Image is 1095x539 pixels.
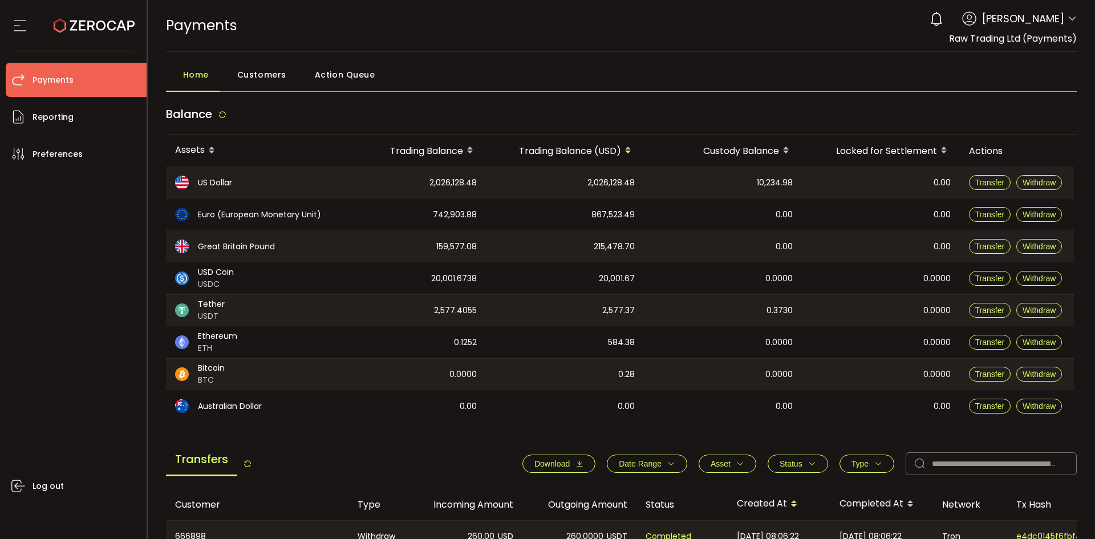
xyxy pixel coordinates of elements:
span: Home [183,63,209,86]
button: Withdraw [1016,207,1062,222]
div: Network [933,498,1007,511]
div: Customer [166,498,348,511]
span: Transfer [975,242,1005,251]
span: Balance [166,106,212,122]
span: Euro (European Monetary Unit) [198,209,321,221]
span: 0.0000 [923,368,951,381]
span: 0.00 [776,208,793,221]
img: usdt_portfolio.svg [175,303,189,317]
span: 2,026,128.48 [429,176,477,189]
button: Withdraw [1016,399,1062,414]
span: Customers [237,63,286,86]
span: 0.00 [460,400,477,413]
span: Withdraw [1023,242,1056,251]
span: Raw Trading Ltd (Payments) [949,32,1077,45]
img: usd_portfolio.svg [175,176,189,189]
span: 0.0000 [765,272,793,285]
span: 0.00 [776,240,793,253]
span: BTC [198,374,225,386]
span: Log out [33,478,64,495]
button: Status [768,455,828,473]
span: Transfer [975,178,1005,187]
span: 0.0000 [923,304,951,317]
span: 0.00 [934,208,951,221]
div: Completed At [830,495,933,514]
span: Transfer [975,210,1005,219]
span: Withdraw [1023,274,1056,283]
span: Tether [198,298,225,310]
button: Date Range [607,455,687,473]
div: Created At [728,495,830,514]
div: Type [348,498,408,511]
div: Trading Balance [343,141,486,160]
span: 2,577.37 [602,304,635,317]
span: 0.00 [618,400,635,413]
span: Transfer [975,338,1005,347]
span: Transfer [975,370,1005,379]
button: Withdraw [1016,271,1062,286]
span: 0.0000 [765,368,793,381]
span: 0.28 [618,368,635,381]
span: 159,577.08 [436,240,477,253]
button: Transfer [969,175,1011,190]
span: 0.00 [934,176,951,189]
span: 0.0000 [765,336,793,349]
span: 584.38 [608,336,635,349]
span: 20,001.6738 [431,272,477,285]
img: usdc_portfolio.svg [175,271,189,285]
button: Download [522,455,595,473]
div: Incoming Amount [408,498,522,511]
button: Withdraw [1016,367,1062,382]
span: Withdraw [1023,306,1056,315]
span: Withdraw [1023,338,1056,347]
span: 867,523.49 [591,208,635,221]
img: btc_portfolio.svg [175,367,189,381]
span: Bitcoin [198,362,225,374]
span: Type [851,459,869,468]
span: Payments [166,15,237,35]
span: 0.00 [776,400,793,413]
div: Trading Balance (USD) [486,141,644,160]
span: 0.00 [934,400,951,413]
span: Withdraw [1023,402,1056,411]
span: Transfer [975,306,1005,315]
div: Actions [960,144,1074,157]
span: Transfers [166,444,237,476]
img: eth_portfolio.svg [175,335,189,349]
span: 10,234.98 [757,176,793,189]
span: Payments [33,72,74,88]
span: Transfer [975,402,1005,411]
span: Preferences [33,146,83,163]
button: Withdraw [1016,175,1062,190]
span: USDC [198,278,234,290]
img: aud_portfolio.svg [175,399,189,413]
span: 0.3730 [766,304,793,317]
button: Transfer [969,271,1011,286]
span: Ethereum [198,330,237,342]
span: 2,577.4055 [434,304,477,317]
button: Transfer [969,335,1011,350]
img: eur_portfolio.svg [175,208,189,221]
span: USDT [198,310,225,322]
span: 0.0000 [923,272,951,285]
span: ETH [198,342,237,354]
span: Withdraw [1023,370,1056,379]
span: Download [534,459,570,468]
span: 2,026,128.48 [587,176,635,189]
span: Transfer [975,274,1005,283]
button: Withdraw [1016,239,1062,254]
button: Transfer [969,303,1011,318]
button: Withdraw [1016,303,1062,318]
span: Reporting [33,109,74,125]
span: Australian Dollar [198,400,262,412]
span: [PERSON_NAME] [982,11,1064,26]
span: US Dollar [198,177,232,189]
span: 0.0000 [923,336,951,349]
div: Locked for Settlement [802,141,960,160]
span: Great Britain Pound [198,241,275,253]
button: Withdraw [1016,335,1062,350]
span: 20,001.67 [599,272,635,285]
iframe: Chat Widget [1038,484,1095,539]
span: Withdraw [1023,178,1056,187]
